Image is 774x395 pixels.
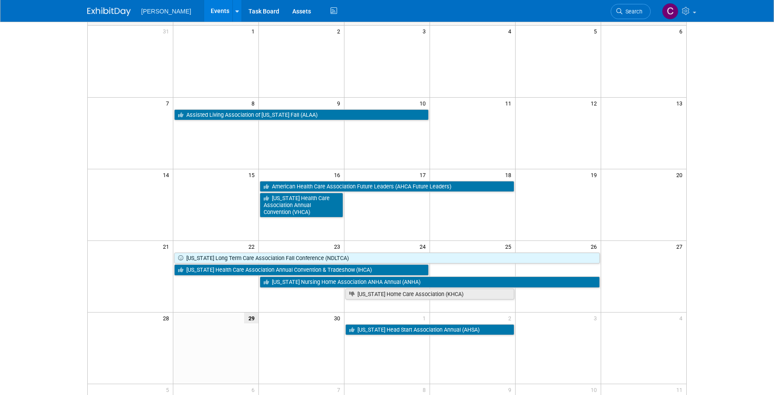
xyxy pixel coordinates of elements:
[419,98,430,109] span: 10
[467,16,478,23] span: Thu
[260,276,599,288] a: [US_STATE] Nursing Home Association ANHA Annual (ANHA)
[504,241,515,252] span: 25
[639,16,648,23] span: Sat
[210,16,222,23] span: Mon
[593,313,601,323] span: 3
[260,181,514,192] a: American Health Care Association Future Leaders (AHCA Future Leaders)
[593,26,601,36] span: 5
[336,384,344,395] span: 7
[662,3,678,20] img: Cushing Phillips
[162,26,173,36] span: 31
[333,313,344,323] span: 30
[336,26,344,36] span: 2
[675,384,686,395] span: 11
[345,324,514,336] a: [US_STATE] Head Start Association Annual (AHSA)
[611,4,651,19] a: Search
[507,313,515,323] span: 2
[419,169,430,180] span: 17
[422,313,430,323] span: 1
[162,241,173,252] span: 21
[248,169,258,180] span: 15
[622,8,642,15] span: Search
[675,98,686,109] span: 13
[590,98,601,109] span: 12
[165,384,173,395] span: 5
[590,241,601,252] span: 26
[422,26,430,36] span: 3
[555,16,562,23] span: Fri
[87,7,131,16] img: ExhibitDay
[174,109,429,121] a: Assisted Living Association of [US_STATE] Fall (ALAA)
[248,241,258,252] span: 22
[333,169,344,180] span: 16
[251,26,258,36] span: 1
[590,169,601,180] span: 19
[678,26,686,36] span: 6
[260,193,343,217] a: [US_STATE] Health Care Association Annual Convention (VHCA)
[507,384,515,395] span: 9
[675,169,686,180] span: 20
[381,16,393,23] span: Wed
[125,16,136,23] span: Sun
[141,8,191,15] span: [PERSON_NAME]
[590,384,601,395] span: 10
[174,264,429,276] a: [US_STATE] Health Care Association Annual Convention & Tradeshow (IHCA)
[422,384,430,395] span: 8
[504,169,515,180] span: 18
[165,98,173,109] span: 7
[336,98,344,109] span: 9
[244,313,258,323] span: 29
[345,289,514,300] a: [US_STATE] Home Care Association (KHCA)
[162,313,173,323] span: 28
[251,384,258,395] span: 6
[174,253,599,264] a: [US_STATE] Long Term Care Association Fall Conference (NDLTCA)
[419,241,430,252] span: 24
[251,98,258,109] span: 8
[333,241,344,252] span: 23
[162,169,173,180] span: 14
[504,98,515,109] span: 11
[297,16,306,23] span: Tue
[507,26,515,36] span: 4
[678,313,686,323] span: 4
[675,241,686,252] span: 27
